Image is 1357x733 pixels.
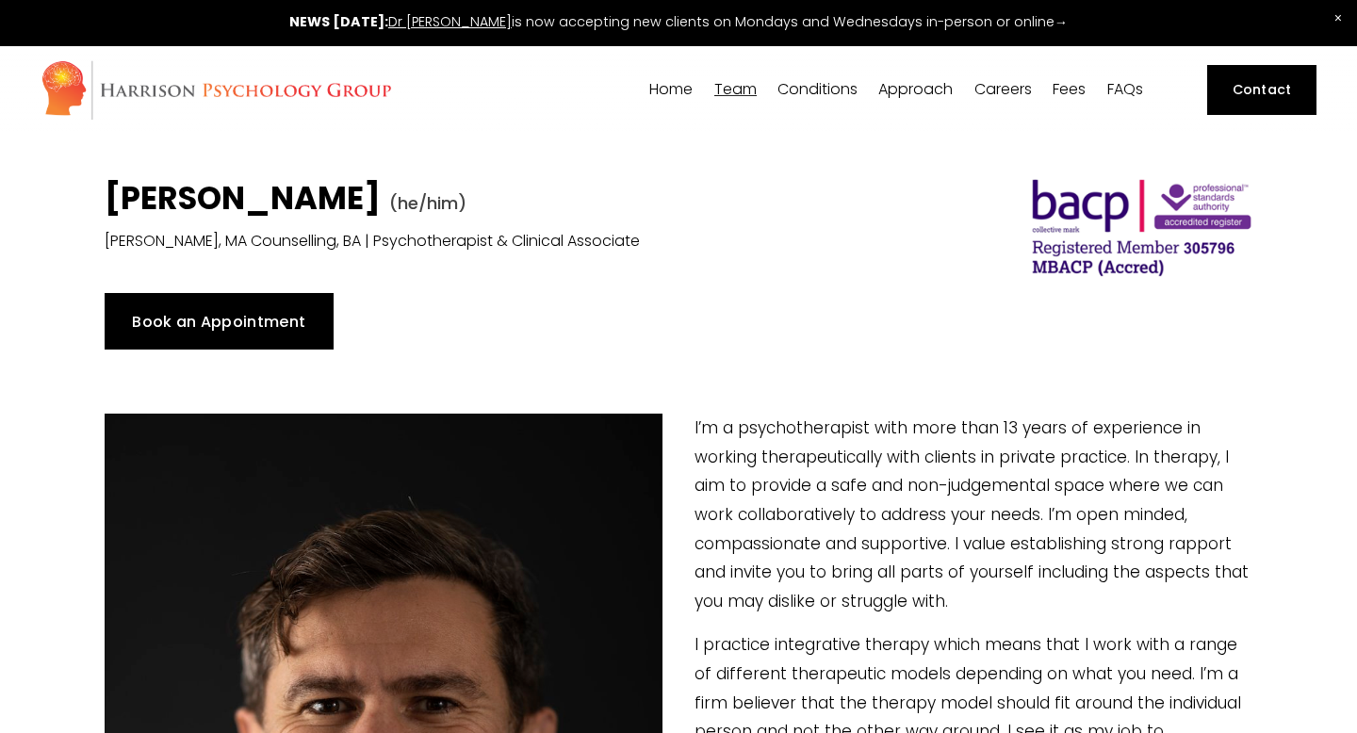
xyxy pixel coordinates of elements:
p: I’m a psychotherapist with more than 13 years of experience in working therapeutically with clien... [105,414,1252,615]
a: Home [649,81,693,99]
a: Fees [1053,81,1086,99]
strong: [PERSON_NAME] [105,176,381,220]
p: [PERSON_NAME], MA Counselling, BA | Psychotherapist & Clinical Associate [105,228,957,255]
a: Careers [974,81,1032,99]
a: Book an Appointment [105,293,334,350]
a: folder dropdown [878,81,953,99]
a: Contact [1207,65,1316,114]
a: FAQs [1107,81,1143,99]
a: Dr [PERSON_NAME] [388,12,512,31]
span: Approach [878,82,953,97]
img: Harrison Psychology Group [41,59,392,121]
a: folder dropdown [777,81,858,99]
a: folder dropdown [714,81,757,99]
span: Team [714,82,757,97]
span: (he/him) [389,191,466,215]
span: Conditions [777,82,858,97]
